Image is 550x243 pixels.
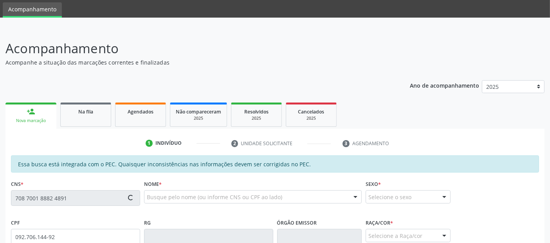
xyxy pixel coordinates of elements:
div: 2025 [292,115,331,121]
div: 2025 [237,115,276,121]
span: Busque pelo nome (ou informe CNS ou CPF ao lado) [147,193,282,201]
label: Raça/cor [366,217,393,229]
span: Agendados [128,108,153,115]
div: 1 [146,140,153,147]
p: Ano de acompanhamento [410,80,479,90]
span: Selecione o sexo [368,193,411,201]
span: Selecione a Raça/cor [368,232,422,240]
div: person_add [27,107,35,116]
a: Acompanhamento [3,2,62,18]
label: RG [144,217,151,229]
div: 2025 [176,115,221,121]
span: Cancelados [298,108,325,115]
label: CNS [11,178,23,190]
span: Não compareceram [176,108,221,115]
span: Na fila [78,108,93,115]
div: Nova marcação [11,118,51,124]
div: Indivíduo [155,140,182,147]
label: Sexo [366,178,381,190]
p: Acompanhamento [5,39,383,58]
label: Órgão emissor [277,217,317,229]
p: Acompanhe a situação das marcações correntes e finalizadas [5,58,383,67]
label: Nome [144,178,162,190]
span: Resolvidos [244,108,269,115]
div: Essa busca está integrada com o PEC. Quaisquer inconsistências nas informações devem ser corrigid... [11,155,539,173]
